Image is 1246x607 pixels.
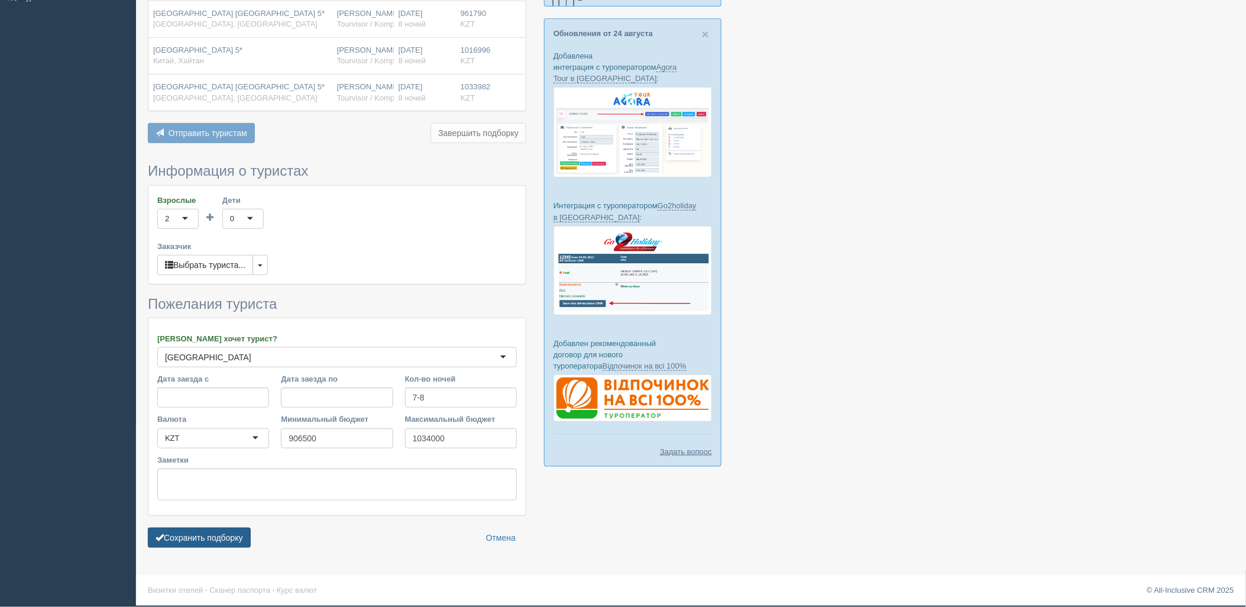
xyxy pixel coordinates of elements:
span: · [273,586,275,595]
button: Сохранить подборку [148,528,251,548]
a: Курс валют [277,586,317,595]
label: Кол-во ночей [405,373,517,385]
span: Tourvisor / Kompas (KZ) [337,20,420,28]
img: go2holiday-bookings-crm-for-travel-agency.png [554,226,712,315]
a: Agora Tour в [GEOGRAPHIC_DATA] [554,63,677,83]
span: 961790 [461,9,486,18]
p: Добавлен рекомендованный договор для нового туроператора [554,338,712,372]
span: [GEOGRAPHIC_DATA] 5* [153,46,242,54]
span: Tourvisor / Kompas (KZ) [337,56,420,65]
div: 0 [230,213,234,225]
div: 2 [165,213,169,225]
label: Максимальный бюджет [405,414,517,425]
a: Обновления от 24 августа [554,29,653,38]
a: Отмена [478,528,523,548]
div: [GEOGRAPHIC_DATA] [165,351,251,363]
label: Дата заезда с [157,373,269,385]
p: Интеграция с туроператором : [554,200,712,222]
label: [PERSON_NAME] хочет турист? [157,333,517,344]
span: 1033982 [461,82,491,91]
span: 1016996 [461,46,491,54]
span: × [702,27,709,41]
div: [DATE] [399,82,451,104]
h3: Информация о туристах [148,163,526,179]
span: Китай, Хайтан [153,56,204,65]
div: [DATE] [399,45,451,67]
label: Дети [222,195,264,206]
span: 8 ночей [399,20,426,28]
label: Минимальный бюджет [281,414,393,425]
span: · [205,586,208,595]
button: Close [702,28,709,40]
div: [PERSON_NAME] [337,82,389,104]
span: KZT [461,20,475,28]
span: [GEOGRAPHIC_DATA] [GEOGRAPHIC_DATA] 5* [153,82,325,91]
div: [PERSON_NAME] [337,45,389,67]
p: Добавлена интеграция с туроператором : [554,50,712,84]
span: 8 ночей [399,93,426,102]
button: Завершить подборку [431,123,526,143]
button: Выбрать туриста... [157,255,253,275]
span: [GEOGRAPHIC_DATA], [GEOGRAPHIC_DATA] [153,20,318,28]
span: Tourvisor / Kompas (KZ) [337,93,420,102]
a: Сканер паспорта [209,586,270,595]
span: KZT [461,93,475,102]
a: Задать вопрос [660,446,712,457]
img: agora-tour-%D0%B7%D0%B0%D1%8F%D0%B2%D0%BA%D0%B8-%D1%81%D1%80%D0%BC-%D0%B4%D0%BB%D1%8F-%D1%82%D1%8... [554,87,712,177]
span: [GEOGRAPHIC_DATA] [GEOGRAPHIC_DATA] 5* [153,9,325,18]
label: Дата заезда по [281,373,393,385]
div: [PERSON_NAME] [337,8,389,30]
span: KZT [461,56,475,65]
a: Відпочинок на всі 100% [603,361,687,371]
button: Отправить туристам [148,123,255,143]
div: [DATE] [399,8,451,30]
a: Визитки отелей [148,586,203,595]
a: Go2holiday в [GEOGRAPHIC_DATA] [554,201,697,222]
span: Отправить туристам [169,128,247,138]
label: Заказчик [157,241,517,252]
img: %D0%B4%D0%BE%D0%B3%D0%BE%D0%B2%D1%96%D1%80-%D0%B2%D1%96%D0%B4%D0%BF%D0%BE%D1%87%D0%B8%D0%BD%D0%BE... [554,374,712,422]
input: 7-10 или 7,10,14 [405,388,517,408]
span: [GEOGRAPHIC_DATA], [GEOGRAPHIC_DATA] [153,93,318,102]
label: Валюта [157,414,269,425]
span: Пожелания туриста [148,296,277,312]
span: 8 ночей [399,56,426,65]
label: Взрослые [157,195,199,206]
label: Заметки [157,454,517,466]
a: © All-Inclusive CRM 2025 [1147,586,1234,595]
div: KZT [165,432,180,444]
